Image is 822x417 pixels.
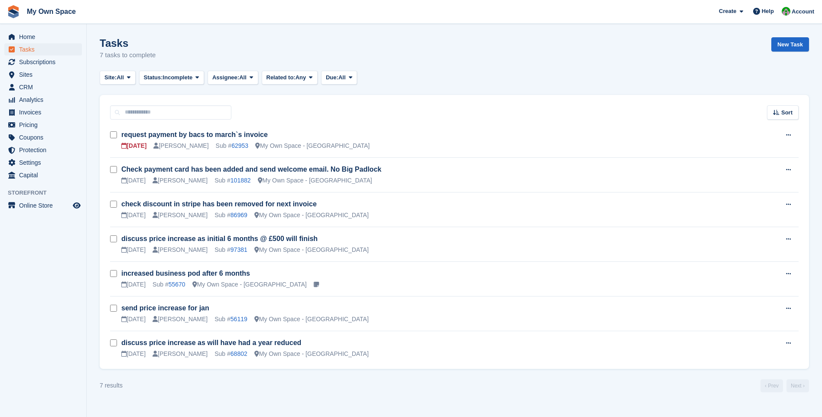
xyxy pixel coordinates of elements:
[153,176,208,185] div: [PERSON_NAME]
[4,144,82,156] a: menu
[296,73,306,82] span: Any
[231,212,247,218] a: 86969
[121,270,250,277] a: increased business pod after 6 months
[4,31,82,43] a: menu
[326,73,338,82] span: Due:
[321,71,357,85] button: Due: All
[104,73,117,82] span: Site:
[100,71,136,85] button: Site: All
[4,56,82,68] a: menu
[786,379,809,392] a: Next
[231,246,247,253] a: 97381
[4,43,82,55] a: menu
[121,315,146,324] div: [DATE]
[214,349,247,358] div: Sub #
[231,316,247,323] a: 56119
[254,315,369,324] div: My Own Space - [GEOGRAPHIC_DATA]
[771,37,809,52] a: New Task
[19,31,71,43] span: Home
[760,379,783,392] a: Previous
[266,73,296,82] span: Related to:
[23,4,79,19] a: My Own Space
[144,73,163,82] span: Status:
[216,141,249,150] div: Sub #
[4,156,82,169] a: menu
[4,81,82,93] a: menu
[19,81,71,93] span: CRM
[121,176,146,185] div: [DATE]
[153,349,208,358] div: [PERSON_NAME]
[4,169,82,181] a: menu
[19,56,71,68] span: Subscriptions
[121,131,268,138] a: request payment by bacs to march`s invoice
[19,156,71,169] span: Settings
[153,315,208,324] div: [PERSON_NAME]
[121,245,146,254] div: [DATE]
[19,199,71,212] span: Online Store
[19,131,71,143] span: Coupons
[231,350,247,357] a: 68802
[4,94,82,106] a: menu
[121,166,381,173] a: Check payment card has been added and send welcome email. No Big Padlock
[153,141,208,150] div: [PERSON_NAME]
[19,106,71,118] span: Invoices
[153,245,208,254] div: [PERSON_NAME]
[4,199,82,212] a: menu
[71,200,82,211] a: Preview store
[153,280,185,289] div: Sub #
[19,169,71,181] span: Capital
[100,37,156,49] h1: Tasks
[231,177,251,184] a: 101882
[19,144,71,156] span: Protection
[208,71,258,85] button: Assignee: All
[254,245,369,254] div: My Own Space - [GEOGRAPHIC_DATA]
[121,200,317,208] a: check discount in stripe has been removed for next invoice
[254,349,369,358] div: My Own Space - [GEOGRAPHIC_DATA]
[4,68,82,81] a: menu
[169,281,185,288] a: 55670
[338,73,346,82] span: All
[4,119,82,131] a: menu
[258,176,372,185] div: My Own Space - [GEOGRAPHIC_DATA]
[4,131,82,143] a: menu
[121,211,146,220] div: [DATE]
[163,73,193,82] span: Incomplete
[214,315,247,324] div: Sub #
[759,379,811,392] nav: Page
[153,211,208,220] div: [PERSON_NAME]
[19,68,71,81] span: Sites
[121,349,146,358] div: [DATE]
[254,211,369,220] div: My Own Space - [GEOGRAPHIC_DATA]
[212,73,239,82] span: Assignee:
[7,5,20,18] img: stora-icon-8386f47178a22dfd0bd8f6a31ec36ba5ce8667c1dd55bd0f319d3a0aa187defe.svg
[231,142,248,149] a: 62953
[214,176,250,185] div: Sub #
[719,7,736,16] span: Create
[19,119,71,131] span: Pricing
[121,235,318,242] a: discuss price increase as initial 6 months @ £500 will finish
[762,7,774,16] span: Help
[19,43,71,55] span: Tasks
[121,339,301,346] a: discuss price increase as will have had a year reduced
[100,50,156,60] p: 7 tasks to complete
[117,73,124,82] span: All
[100,381,123,390] div: 7 results
[262,71,318,85] button: Related to: Any
[4,106,82,118] a: menu
[239,73,247,82] span: All
[782,7,790,16] img: Paula Harris
[214,211,247,220] div: Sub #
[792,7,814,16] span: Account
[192,280,307,289] div: My Own Space - [GEOGRAPHIC_DATA]
[781,108,793,117] span: Sort
[121,141,146,150] div: [DATE]
[214,245,247,254] div: Sub #
[121,304,209,312] a: send price increase for jan
[19,94,71,106] span: Analytics
[139,71,204,85] button: Status: Incomplete
[121,280,146,289] div: [DATE]
[8,189,86,197] span: Storefront
[255,141,370,150] div: My Own Space - [GEOGRAPHIC_DATA]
